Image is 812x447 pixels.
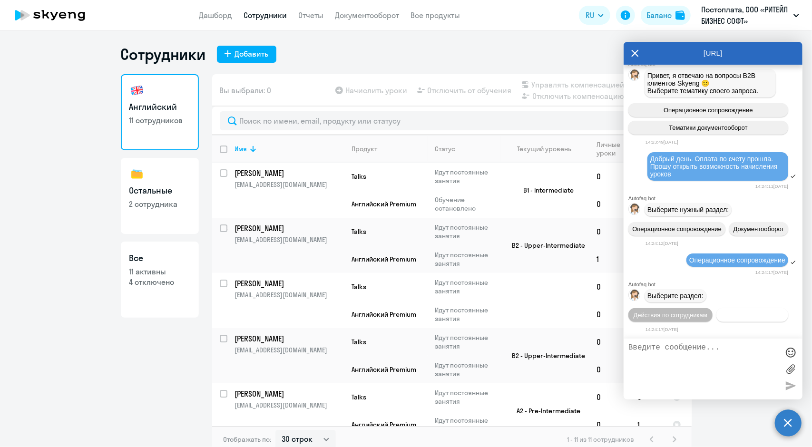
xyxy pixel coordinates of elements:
p: [PERSON_NAME] [235,168,342,178]
p: [PERSON_NAME] [235,389,342,399]
p: Идут постоянные занятия [435,223,500,240]
td: 0 [589,383,630,411]
td: 1 [630,411,665,438]
span: RU [586,10,594,21]
label: Лимит 10 файлов [783,362,798,376]
a: Все11 активны4 отключено [121,242,199,318]
h3: Остальные [129,185,190,197]
td: 0 [589,328,630,356]
span: Вы выбрали: 0 [220,85,272,96]
a: [PERSON_NAME] [235,168,344,178]
span: Talks [352,282,367,291]
div: Личные уроки [597,140,630,157]
td: 0 [589,273,630,301]
td: 0 [589,218,630,245]
p: [EMAIL_ADDRESS][DOMAIN_NAME] [235,401,344,409]
p: [EMAIL_ADDRESS][DOMAIN_NAME] [235,235,344,244]
p: [EMAIL_ADDRESS][DOMAIN_NAME] [235,180,344,189]
h1: Сотрудники [121,45,205,64]
p: Идут постоянные занятия [435,389,500,406]
h3: Английский [129,101,190,113]
button: Действия по сотрудникам [628,308,713,322]
div: Баланс [646,10,672,21]
time: 14:24:12[DATE] [646,241,678,246]
td: 0 [589,163,630,190]
a: Документооборот [335,10,400,20]
span: Выберите раздел: [647,292,704,300]
span: Английский Premium [352,255,417,263]
p: 11 активны [129,266,190,277]
td: B1 - Intermediate [501,163,589,218]
div: Имя [235,145,247,153]
div: Текущий уровень [517,145,571,153]
div: Autofaq bot [628,282,802,287]
a: [PERSON_NAME] [235,389,344,399]
span: Talks [352,227,367,236]
p: 4 отключено [129,277,190,287]
td: B2 - Upper-Intermediate [501,218,589,273]
img: balance [675,10,685,20]
p: Идут постоянные занятия [435,168,500,185]
div: Имя [235,145,344,153]
button: Добавить [217,46,276,63]
time: 14:24:17[DATE] [646,327,678,332]
p: Идут постоянные занятия [435,306,500,323]
span: Операционное сопровождение [632,225,722,233]
span: Документооборот [734,225,784,233]
a: [PERSON_NAME] [235,223,344,233]
input: Поиск по имени, email, продукту или статусу [220,111,684,130]
td: 0 [589,190,630,218]
span: Отображать по: [224,435,272,444]
p: Идут постоянные занятия [435,251,500,268]
div: Статус [435,145,456,153]
p: Обучение остановлено [435,195,500,213]
img: others [129,166,145,182]
p: [PERSON_NAME] [235,223,342,233]
span: Английский Premium [352,200,417,208]
a: Все продукты [411,10,460,20]
a: Дашборд [199,10,233,20]
a: Остальные2 сотрудника [121,158,199,234]
h3: Все [129,252,190,264]
a: Сотрудники [244,10,287,20]
p: [PERSON_NAME] [235,333,342,344]
span: Тематики документооборот [669,124,748,131]
img: bot avatar [629,69,641,83]
td: B2 - Upper-Intermediate [501,328,589,383]
p: Постоплата, ООО «РИТЕЙЛ БИЗНЕС СОФТ» [701,4,790,27]
img: bot avatar [629,290,641,303]
a: Отчеты [299,10,324,20]
td: A2 - Pre-Intermediate [501,383,589,438]
button: Операционное сопровождение [628,103,788,117]
img: english [129,83,145,98]
time: 14:23:49[DATE] [646,139,678,145]
p: 11 сотрудников [129,115,190,126]
p: [EMAIL_ADDRESS][DOMAIN_NAME] [235,346,344,354]
span: Привет, я отвечаю на вопросы B2B клиентов Skyeng 🙂 Выберите тематику своего запроса. [647,72,759,95]
td: 0 [589,411,630,438]
time: 14:24:17[DATE] [755,270,788,275]
td: 0 [589,301,630,328]
p: Идут постоянные занятия [435,278,500,295]
p: 2 сотрудника [129,199,190,209]
a: [PERSON_NAME] [235,333,344,344]
span: Английский Premium [352,420,417,429]
span: Операционное сопровождение [664,107,753,114]
td: 0 [589,356,630,383]
div: Добавить [235,48,269,59]
span: Действия по сотрудникам [634,311,707,319]
span: Добрый день. Оплата по счету прошла. Прошу открыть возможность начисления уроков [650,155,780,178]
button: RU [579,6,610,25]
span: 1 - 11 из 11 сотрудников [567,435,635,444]
p: [EMAIL_ADDRESS][DOMAIN_NAME] [235,291,344,299]
p: Идут постоянные занятия [435,333,500,350]
span: Talks [352,172,367,181]
span: Операционное сопровождение [689,256,785,264]
a: Балансbalance [641,6,691,25]
div: Текущий уровень [509,145,589,153]
span: Выберите нужный раздел: [647,206,729,214]
img: bot avatar [629,204,641,217]
a: [PERSON_NAME] [235,278,344,289]
td: 1 [589,245,630,273]
div: Autofaq bot [628,195,802,201]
